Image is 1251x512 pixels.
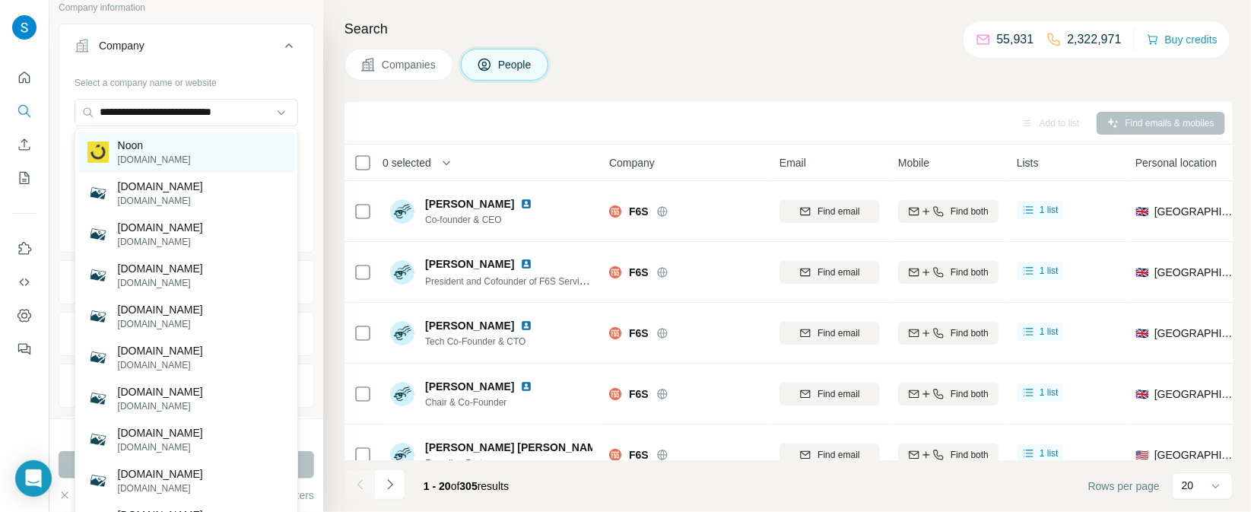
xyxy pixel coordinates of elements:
span: Companies [382,57,437,72]
p: Noon [118,138,191,153]
span: Founding Partner [425,456,592,470]
button: Find email [779,383,880,405]
p: [DOMAIN_NAME] [118,399,203,413]
span: 1 list [1040,447,1059,460]
p: [DOMAIN_NAME] [118,384,203,399]
img: Logo of F6S [609,205,621,218]
p: [DOMAIN_NAME] [118,302,203,317]
p: Company information [59,1,314,14]
p: [DOMAIN_NAME] [118,343,203,358]
img: hotel-noon.com [87,347,109,368]
button: My lists [12,164,37,192]
button: Enrich CSV [12,131,37,158]
span: F6S [629,386,649,402]
span: Mobile [898,155,929,170]
span: [PERSON_NAME] [425,196,514,211]
button: Find both [898,322,999,345]
span: Find both [951,448,989,462]
img: Afternoon.com [87,306,109,327]
div: Company [99,38,144,53]
button: Buy credits [1147,29,1218,50]
span: 🇬🇧 [1135,204,1148,219]
button: Find both [898,383,999,405]
button: Find both [898,261,999,284]
span: Find email [818,205,859,218]
button: Annual revenue ($) [59,367,313,404]
button: Search [12,97,37,125]
img: Avatar [390,199,414,224]
button: Find email [779,444,880,466]
span: [PERSON_NAME] [425,379,514,394]
img: LinkedIn logo [520,198,532,210]
span: Find both [951,387,989,401]
img: Logo of F6S [609,449,621,461]
span: 305 [460,480,478,492]
span: Find email [818,326,859,340]
span: [GEOGRAPHIC_DATA] [1154,326,1236,341]
img: islandafternoon.com [87,470,109,491]
span: results [424,480,509,492]
img: Avatar [390,321,414,345]
p: [DOMAIN_NAME] [118,440,203,454]
span: [PERSON_NAME] [425,256,514,272]
span: Chair & Co-Founder [425,396,538,409]
img: Avatar [390,443,414,467]
span: President and Cofounder of F6S Services [425,275,593,287]
span: F6S [629,326,649,341]
p: [DOMAIN_NAME] [118,466,203,482]
img: asummerafternoon.com [87,429,109,450]
span: Company [609,155,655,170]
span: 🇬🇧 [1135,386,1148,402]
img: Avatar [390,382,414,406]
span: Find both [951,326,989,340]
span: People [498,57,533,72]
span: of [451,480,460,492]
p: [DOMAIN_NAME] [118,358,203,372]
span: 🇬🇧 [1135,326,1148,341]
span: F6S [629,265,649,280]
p: [DOMAIN_NAME] [118,194,203,208]
button: Find email [779,322,880,345]
span: 🇬🇧 [1135,265,1148,280]
span: Personal location [1135,155,1217,170]
img: logcabinsdunoon.com [87,224,109,245]
span: Co-founder & CEO [425,213,538,227]
button: Find email [779,261,880,284]
img: LinkedIn logo [520,320,532,332]
span: 0 selected [383,155,431,170]
p: [DOMAIN_NAME] [118,153,191,167]
span: [GEOGRAPHIC_DATA] [1154,386,1236,402]
span: 🇺🇸 [1135,447,1148,463]
img: Logo of F6S [609,388,621,400]
img: Avatar [12,15,37,40]
button: Industry [59,264,313,301]
p: 55,931 [997,30,1034,49]
span: Find both [951,266,989,279]
span: F6S [629,447,649,463]
button: Quick start [12,64,37,91]
button: Use Surfe on LinkedIn [12,235,37,262]
button: Find email [779,200,880,223]
p: [DOMAIN_NAME] [118,425,203,440]
img: LinkedIn logo [520,258,532,270]
img: andhakanoon.com [87,183,109,204]
span: Rows per page [1088,479,1160,494]
img: Logo of F6S [609,266,621,278]
button: HQ location [59,316,313,352]
span: Lists [1017,155,1039,170]
p: 20 [1182,478,1194,493]
span: [GEOGRAPHIC_DATA] [1154,204,1236,219]
span: F6S [629,204,649,219]
span: 1 list [1040,203,1059,217]
p: [DOMAIN_NAME] [118,235,203,249]
span: 1 list [1040,264,1059,278]
p: 2,322,971 [1068,30,1122,49]
button: Dashboard [12,302,37,329]
span: [PERSON_NAME] [425,318,514,333]
div: Open Intercom Messenger [15,460,52,497]
span: [PERSON_NAME] [PERSON_NAME] [425,440,607,455]
button: Find both [898,444,999,466]
span: Find both [951,205,989,218]
p: [DOMAIN_NAME] [118,317,203,331]
span: 1 list [1040,386,1059,399]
